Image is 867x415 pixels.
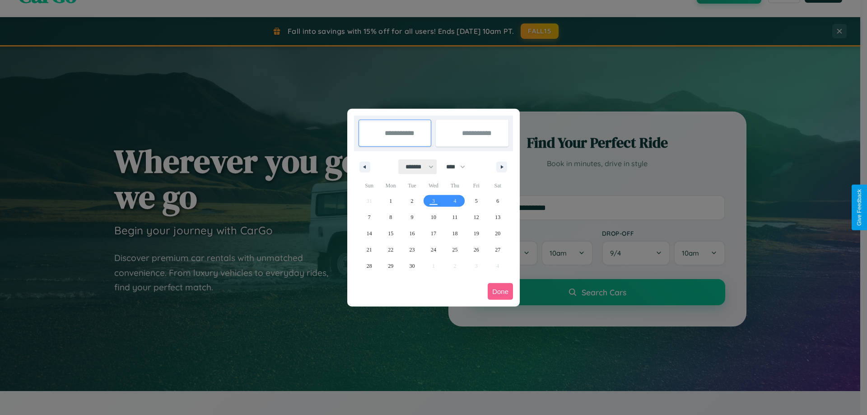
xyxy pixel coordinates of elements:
span: 11 [452,209,458,225]
span: Mon [380,178,401,193]
button: 17 [423,225,444,242]
button: 8 [380,209,401,225]
span: 14 [367,225,372,242]
span: 25 [452,242,457,258]
button: 9 [401,209,423,225]
span: Sat [487,178,508,193]
span: 2 [411,193,414,209]
button: 15 [380,225,401,242]
button: 16 [401,225,423,242]
span: 26 [474,242,479,258]
span: 27 [495,242,500,258]
span: 16 [410,225,415,242]
span: Sun [359,178,380,193]
span: 9 [411,209,414,225]
span: 10 [431,209,436,225]
button: 1 [380,193,401,209]
span: Tue [401,178,423,193]
button: 30 [401,258,423,274]
span: 17 [431,225,436,242]
button: 22 [380,242,401,258]
span: 7 [368,209,371,225]
span: 29 [388,258,393,274]
button: 25 [444,242,466,258]
button: 29 [380,258,401,274]
button: 19 [466,225,487,242]
span: 15 [388,225,393,242]
button: 13 [487,209,508,225]
button: 3 [423,193,444,209]
span: 3 [432,193,435,209]
button: 18 [444,225,466,242]
button: 10 [423,209,444,225]
button: 26 [466,242,487,258]
span: 22 [388,242,393,258]
span: 30 [410,258,415,274]
button: 7 [359,209,380,225]
button: 4 [444,193,466,209]
span: 20 [495,225,500,242]
span: 6 [496,193,499,209]
span: 13 [495,209,500,225]
div: Give Feedback [856,189,862,226]
button: 23 [401,242,423,258]
span: Wed [423,178,444,193]
button: Done [488,283,513,300]
button: 5 [466,193,487,209]
button: 27 [487,242,508,258]
span: 12 [474,209,479,225]
span: 8 [389,209,392,225]
button: 11 [444,209,466,225]
span: 19 [474,225,479,242]
span: 21 [367,242,372,258]
span: Fri [466,178,487,193]
span: 1 [389,193,392,209]
button: 28 [359,258,380,274]
button: 2 [401,193,423,209]
span: 24 [431,242,436,258]
span: 4 [453,193,456,209]
button: 21 [359,242,380,258]
button: 6 [487,193,508,209]
span: Thu [444,178,466,193]
button: 24 [423,242,444,258]
button: 12 [466,209,487,225]
span: 28 [367,258,372,274]
span: 5 [475,193,478,209]
button: 14 [359,225,380,242]
span: 18 [452,225,457,242]
button: 20 [487,225,508,242]
span: 23 [410,242,415,258]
